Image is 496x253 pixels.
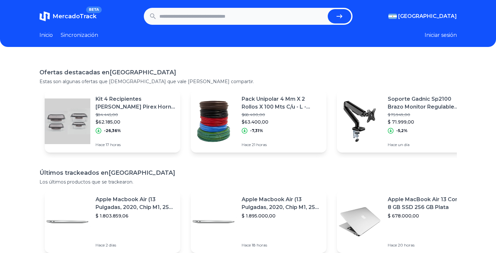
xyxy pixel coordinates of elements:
font: Ofertas destacadas en [39,69,110,76]
a: Imagen destacadaPack Unipolar 4 Mm X 2 Rollos X 100 Mts C/u - L - Completo$68.400,00$63.400,00-7,... [191,90,326,153]
font: $63.400,00 [242,119,268,125]
a: Inicio [39,31,53,39]
font: Apple MacBook Air 13 Core I5 ​​8 GB SSD 256 GB Plata [388,196,467,210]
font: 20 horas [398,243,414,247]
img: Argentina [388,14,397,19]
font: Últimos trackeados en [39,169,109,176]
font: $62.185,00 [96,119,120,125]
img: Imagen destacada [191,98,236,144]
img: Imagen destacada [45,98,90,144]
img: MercadoTrack [39,11,50,22]
font: $ 75.949,00 [388,112,410,117]
font: $ 71.999,00 [388,119,414,125]
font: Soporte Gadnic Sp2100 Brazo Monitor Regulable Para Escritorio Ergonómico Color Negro [388,96,461,126]
a: MercadoTrackBETA [39,11,97,22]
font: Apple Macbook Air (13 Pulgadas, 2020, Chip M1, 256 Gb De Ssd, 8 Gb De Ram) - Plata [96,196,173,226]
font: Iniciar sesión [425,32,457,38]
font: Estas son algunas ofertas que [DEMOGRAPHIC_DATA] que vale [PERSON_NAME] compartir. [39,79,254,84]
font: 2 días [106,243,116,247]
font: $ 1.803.859,06 [96,213,128,219]
a: Imagen destacadaApple Macbook Air (13 Pulgadas, 2020, Chip M1, 256 Gb De Ssd, 8 Gb De Ram) - Plat... [45,190,180,253]
font: Hace [242,243,251,247]
img: Imagen destacada [45,199,90,245]
font: 18 horas [252,243,267,247]
font: 17 horas [106,142,121,147]
a: Imagen destacadaSoporte Gadnic Sp2100 Brazo Monitor Regulable Para Escritorio Ergonómico Color Ne... [337,90,473,153]
font: Los últimos productos que se trackearon. [39,179,133,185]
img: Imagen destacada [337,199,383,245]
font: [GEOGRAPHIC_DATA] [398,13,457,19]
font: BETA [89,7,99,12]
font: Sincronización [61,32,98,38]
font: $ 1.895.000,00 [242,213,276,219]
font: MercadoTrack [53,13,97,20]
a: Imagen destacadaApple MacBook Air 13 Core I5 ​​8 GB SSD 256 GB Plata$ 678.000,00Hace 20 horas [337,190,473,253]
a: Sincronización [61,31,98,39]
font: $84.445,00 [96,112,118,117]
a: Imagen destacadaKit 4 Recipientes [PERSON_NAME] Pirex Horno Frezzer Microondas$84.445,00$62.185,0... [45,90,180,153]
font: Hace [242,142,251,147]
font: [GEOGRAPHIC_DATA] [110,69,176,76]
img: Imagen destacada [191,199,236,245]
font: Pack Unipolar 4 Mm X 2 Rollos X 100 Mts C/u - L - Completo [242,96,310,118]
font: Kit 4 Recipientes [PERSON_NAME] Pirex Horno Frezzer Microondas [96,96,175,118]
font: Hace [96,142,105,147]
font: [GEOGRAPHIC_DATA] [109,169,175,176]
font: -7,31% [250,128,263,133]
button: Iniciar sesión [425,31,457,39]
font: Hace [388,142,397,147]
font: -26,36% [104,128,121,133]
font: Inicio [39,32,53,38]
font: $68.400,00 [242,112,265,117]
font: $ 678.000,00 [388,213,419,219]
font: 21 horas [252,142,267,147]
a: Imagen destacadaApple Macbook Air (13 Pulgadas, 2020, Chip M1, 256 Gb De Ssd, 8 Gb De Ram) - Plat... [191,190,326,253]
img: Imagen destacada [337,98,383,144]
font: Apple Macbook Air (13 Pulgadas, 2020, Chip M1, 256 Gb De Ssd, 8 Gb De Ram) - Plata [242,196,319,226]
font: -5,2% [396,128,408,133]
font: Hace [388,243,397,247]
font: un día [398,142,410,147]
button: [GEOGRAPHIC_DATA] [388,12,457,20]
font: Hace [96,243,105,247]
